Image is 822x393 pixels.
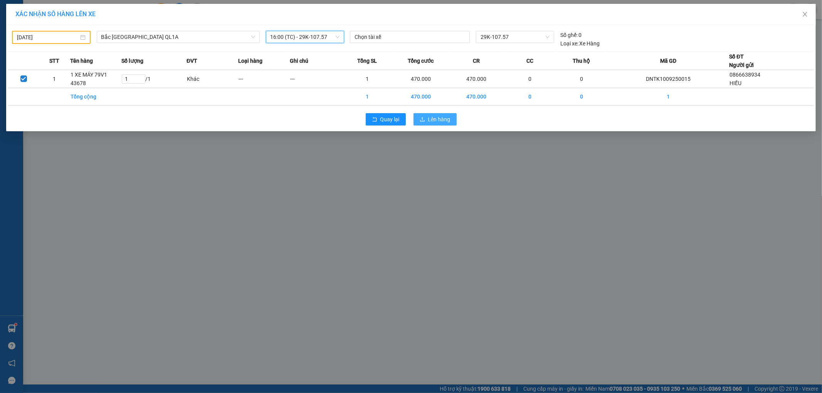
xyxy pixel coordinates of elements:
[341,88,393,105] td: 1
[187,57,197,65] span: ĐVT
[393,70,449,88] td: 470.000
[49,57,59,65] span: STT
[504,88,556,105] td: 0
[357,57,377,65] span: Tổng SL
[449,70,504,88] td: 470.000
[366,113,406,125] button: rollbackQuay lại
[607,70,729,88] td: DNTK1009250015
[794,4,816,25] button: Close
[341,70,393,88] td: 1
[560,39,600,48] div: Xe Hàng
[15,10,96,18] span: XÁC NHẬN SỐ HÀNG LÊN XE
[560,31,578,39] span: Số ghế:
[420,117,425,123] span: upload
[414,113,457,125] button: uploadLên hàng
[39,70,70,88] td: 1
[730,80,741,86] span: HIẾU
[473,57,480,65] span: CR
[121,70,187,88] td: / 1
[504,70,556,88] td: 0
[573,57,590,65] span: Thu hộ
[101,31,255,43] span: Bắc Trung Nam QL1A
[271,31,340,43] span: 16:00 (TC) - 29K-107.57
[556,88,608,105] td: 0
[70,88,122,105] td: Tổng cộng
[393,88,449,105] td: 470.000
[730,72,760,78] span: 0866638934
[556,70,608,88] td: 0
[481,31,549,43] span: 29K-107.57
[660,57,676,65] span: Mã GD
[251,35,256,39] span: down
[560,31,582,39] div: 0
[526,57,533,65] span: CC
[428,115,451,124] span: Lên hàng
[121,57,143,65] span: Số lượng
[187,70,238,88] td: Khác
[372,117,377,123] span: rollback
[290,57,308,65] span: Ghi chú
[380,115,400,124] span: Quay lại
[17,33,79,42] input: 12/09/2025
[238,70,290,88] td: ---
[70,70,122,88] td: 1 XE MÁY 79V1 43678
[238,57,262,65] span: Loại hàng
[70,57,93,65] span: Tên hàng
[607,88,729,105] td: 1
[560,39,578,48] span: Loại xe:
[729,52,754,69] div: Số ĐT Người gửi
[408,57,434,65] span: Tổng cước
[290,70,341,88] td: ---
[802,11,808,17] span: close
[449,88,504,105] td: 470.000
